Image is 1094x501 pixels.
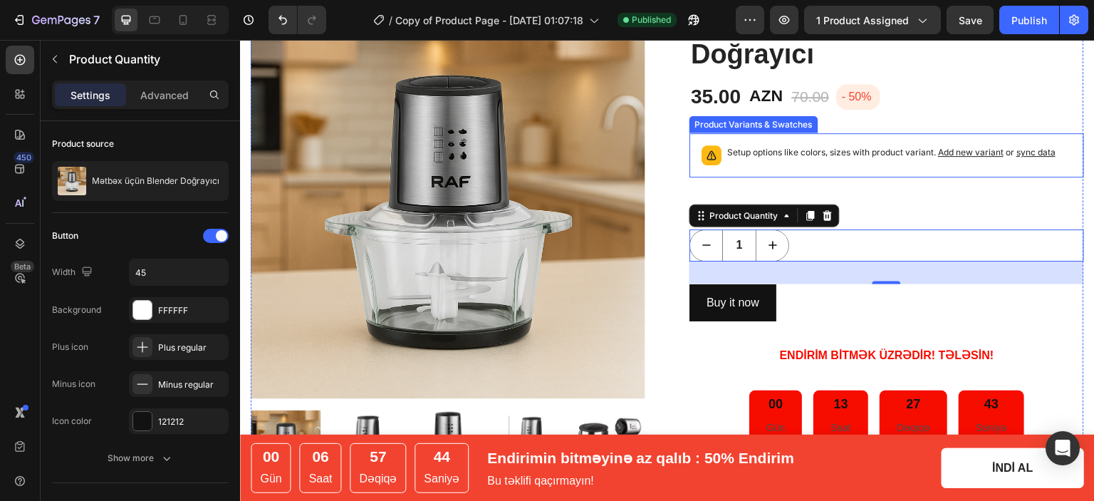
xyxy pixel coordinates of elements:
[158,304,225,317] div: FFFFFF
[92,176,219,186] p: Mətbəx üçün Blender Doğrayıcı
[93,11,100,29] p: 7
[451,306,843,326] p: ENDİRİM BİTMƏK ÜZRƏDİR! TƏLƏSİN!
[11,261,34,272] div: Beta
[247,407,554,430] p: Endirimin bitməyinə az qalıb : 50% Endirim
[467,170,541,182] div: Product Quantity
[764,107,816,118] span: or
[52,378,95,391] div: Minus icon
[52,229,78,242] div: Button
[657,356,690,373] div: 27
[14,152,34,163] div: 450
[1011,13,1047,28] div: Publish
[449,304,844,328] div: Rich Text Editor. Editing area: main
[52,415,92,428] div: Icon color
[389,13,392,28] span: /
[451,162,843,182] p: Ədəd
[52,304,101,316] div: Background
[816,13,909,28] span: 1 product assigned
[449,43,502,71] div: 35.00
[140,88,189,103] p: Advanced
[395,13,583,28] span: Copy of Product Page - [DATE] 01:07:18
[736,379,767,397] p: Saniyə
[596,44,640,71] pre: - 50%
[516,190,548,221] button: increment
[1046,431,1080,465] div: Open Intercom Messenger
[108,451,174,465] div: Show more
[804,6,941,34] button: 1 product assigned
[590,379,611,397] p: Saat
[736,356,767,373] div: 43
[632,14,671,26] span: Published
[450,190,482,221] button: decrement
[698,107,764,118] span: Add new variant
[247,433,554,450] p: Bu təklifi qaçırmayın!
[999,6,1059,34] button: Publish
[240,40,1094,501] iframe: Design area
[657,379,690,397] p: Dəqiqə
[467,253,519,274] div: Buy it now
[526,379,545,397] p: Gün
[752,420,793,437] div: İNDİ AL
[158,415,225,428] div: 121212
[947,6,994,34] button: Save
[158,341,225,354] div: Plus regular
[52,341,88,353] div: Plus icon
[452,78,575,91] div: Product Variants & Swatches
[487,105,816,120] p: Setup options like colors, sizes with product variant.
[69,51,223,68] p: Product Quantity
[6,6,106,34] button: 7
[776,107,816,118] span: sync data
[702,408,844,448] button: İNDİ AL
[158,378,225,391] div: Minus regular
[482,190,516,221] input: quantity
[590,356,611,373] div: 13
[52,445,229,471] button: Show more
[58,167,86,195] img: product feature img
[130,259,228,285] input: Auto
[71,88,110,103] p: Settings
[959,14,982,26] span: Save
[52,138,114,150] div: Product source
[526,356,545,373] div: 00
[550,44,590,70] div: 70.00
[449,244,536,282] button: Buy it now
[269,6,326,34] div: Undo/Redo
[52,263,95,282] div: Width
[509,46,543,65] strong: AZN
